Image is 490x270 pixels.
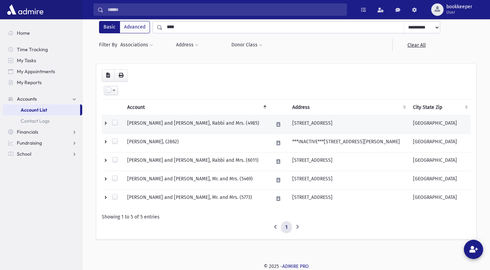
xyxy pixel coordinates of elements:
[3,115,82,126] a: Contact Logs
[3,66,82,77] a: My Appointments
[3,55,82,66] a: My Tasks
[123,134,269,152] td: [PERSON_NAME], (2862)
[17,151,31,157] span: School
[231,39,263,51] button: Donor Class
[17,46,48,53] span: Time Tracking
[123,115,269,134] td: [PERSON_NAME] and [PERSON_NAME], Rabbi and Mrs. (4985)
[99,41,120,48] span: Filter By
[409,134,471,152] td: [GEOGRAPHIC_DATA]
[21,107,47,113] span: Account List
[3,77,82,88] a: My Reports
[123,171,269,189] td: [PERSON_NAME] and [PERSON_NAME], Mr. and Mrs. (5469)
[409,99,471,115] th: City State Zip : activate to sort column ascending
[6,3,45,16] img: AdmirePro
[281,221,292,234] a: 1
[176,39,199,51] button: Address
[3,104,80,115] a: Account List
[17,79,42,86] span: My Reports
[102,213,471,221] div: Showing 1 to 5 of 5 entries
[288,171,409,189] td: [STREET_ADDRESS]
[17,57,36,64] span: My Tasks
[392,39,440,51] a: Clear All
[3,126,82,137] a: Financials
[3,44,82,55] a: Time Tracking
[102,69,115,82] button: CSV
[288,99,409,115] th: Address : activate to sort column ascending
[120,39,153,51] button: Associations
[17,96,37,102] span: Accounts
[446,10,472,15] span: User
[17,129,38,135] span: Financials
[120,21,150,33] label: Advanced
[17,68,55,75] span: My Appointments
[123,152,269,171] td: [PERSON_NAME] and [PERSON_NAME], Rabbi and Mrs. (6011)
[3,93,82,104] a: Accounts
[123,189,269,208] td: [PERSON_NAME] and [PERSON_NAME], Mr. and Mrs. (5773)
[17,140,42,146] span: Fundraising
[409,171,471,189] td: [GEOGRAPHIC_DATA]
[3,137,82,148] a: Fundraising
[99,21,150,33] div: FilterModes
[104,3,347,16] input: Search
[21,118,50,124] span: Contact Logs
[114,69,128,82] button: Print
[94,263,479,270] div: © 2025 -
[99,21,120,33] label: Basic
[3,148,82,159] a: School
[288,115,409,134] td: [STREET_ADDRESS]
[17,30,30,36] span: Home
[446,4,472,10] span: bookkeeper
[282,263,309,269] a: ADMIRE PRO
[288,134,409,152] td: ***INACTIVE***[STREET_ADDRESS][PERSON_NAME]
[123,99,269,115] th: Account: activate to sort column descending
[3,27,82,38] a: Home
[288,152,409,171] td: [STREET_ADDRESS]
[409,115,471,134] td: [GEOGRAPHIC_DATA]
[409,152,471,171] td: [GEOGRAPHIC_DATA]
[409,189,471,208] td: [GEOGRAPHIC_DATA]
[288,189,409,208] td: [STREET_ADDRESS]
